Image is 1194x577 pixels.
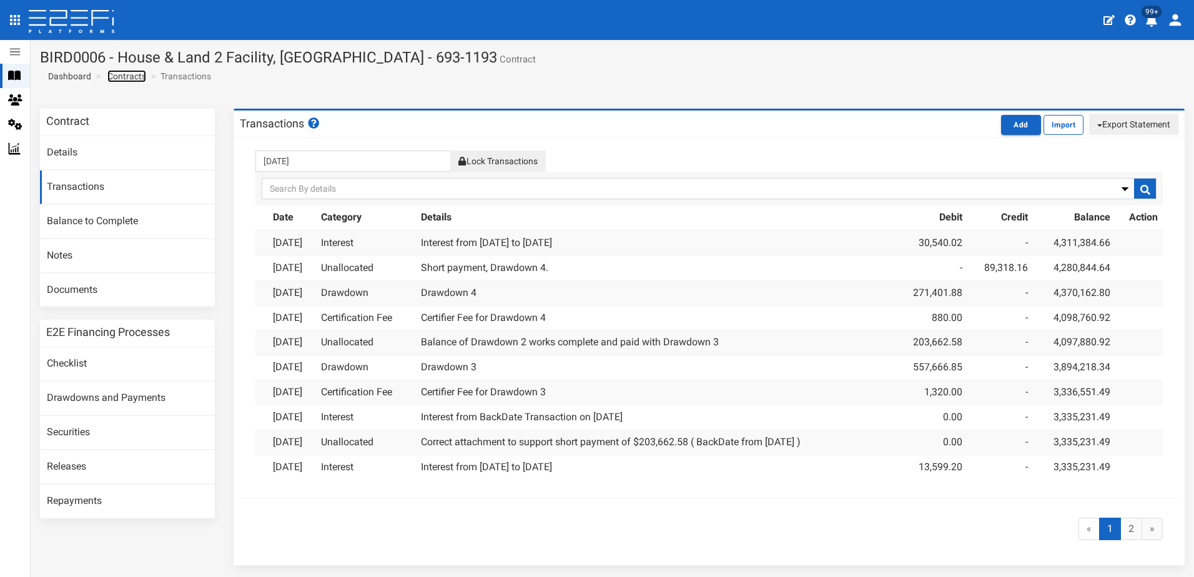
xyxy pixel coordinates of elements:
[1033,455,1115,479] td: 3,335,231.49
[1089,114,1178,135] button: Export Statement
[894,280,967,305] td: 271,401.88
[421,386,546,398] a: Certifier Fee for Drawdown 3
[967,255,1034,280] td: 89,318.16
[316,380,416,405] td: Certification Fee
[40,136,215,170] a: Details
[421,411,623,423] a: Interest from BackDate Transaction on [DATE]
[40,450,215,484] a: Releases
[497,55,536,64] small: Contract
[46,116,89,127] h3: Contract
[148,70,211,82] li: Transactions
[316,305,416,330] td: Certification Fee
[421,287,476,298] a: Drawdown 4
[268,205,316,230] th: Date
[1099,518,1121,541] span: 1
[262,178,1157,199] input: Search By details
[46,327,170,338] h3: E2E Financing Processes
[273,287,302,298] a: [DATE]
[1033,255,1115,280] td: 4,280,844.64
[894,230,967,255] td: 30,540.02
[1120,518,1142,541] a: 2
[894,380,967,405] td: 1,320.00
[1033,330,1115,355] td: 4,097,880.92
[43,70,91,82] a: Dashboard
[255,150,451,172] input: From Transactions Date
[894,355,967,380] td: 557,666.85
[967,455,1034,479] td: -
[40,239,215,273] a: Notes
[421,336,719,348] a: Balance of Drawdown 2 works complete and paid with Drawdown 3
[1033,305,1115,330] td: 4,098,760.92
[40,382,215,415] a: Drawdowns and Payments
[273,461,302,473] a: [DATE]
[967,230,1034,255] td: -
[40,170,215,204] a: Transactions
[273,386,302,398] a: [DATE]
[421,436,801,448] a: Correct attachment to support short payment of $203,662.58 ( BackDate from [DATE] )
[967,355,1034,380] td: -
[967,405,1034,430] td: -
[1033,205,1115,230] th: Balance
[894,255,967,280] td: -
[43,71,91,81] span: Dashboard
[1115,205,1163,230] th: Action
[967,205,1034,230] th: Credit
[894,430,967,455] td: 0.00
[273,312,302,323] a: [DATE]
[40,205,215,239] a: Balance to Complete
[40,347,215,381] a: Checklist
[1001,115,1041,135] button: Add
[421,361,476,373] a: Drawdown 3
[967,280,1034,305] td: -
[1033,380,1115,405] td: 3,336,551.49
[316,455,416,479] td: Interest
[316,230,416,255] td: Interest
[240,117,321,129] h3: Transactions
[1033,355,1115,380] td: 3,894,218.34
[316,430,416,455] td: Unallocated
[40,485,215,518] a: Repayments
[421,262,548,274] a: Short payment, Drawdown 4.
[894,405,967,430] td: 0.00
[1033,430,1115,455] td: 3,335,231.49
[967,330,1034,355] td: -
[1033,405,1115,430] td: 3,335,231.49
[967,305,1034,330] td: -
[894,305,967,330] td: 880.00
[1044,115,1083,135] button: Import
[1001,118,1044,130] a: Add
[40,416,215,450] a: Securities
[894,205,967,230] th: Debit
[316,355,416,380] td: Drawdown
[316,405,416,430] td: Interest
[273,411,302,423] a: [DATE]
[421,312,546,323] a: Certifier Fee for Drawdown 4
[421,461,552,473] a: Interest from [DATE] to [DATE]
[316,330,416,355] td: Unallocated
[416,205,894,230] th: Details
[273,237,302,249] a: [DATE]
[273,361,302,373] a: [DATE]
[40,274,215,307] a: Documents
[273,336,302,348] a: [DATE]
[40,49,1185,66] h1: BIRD0006 - House & Land 2 Facility, [GEOGRAPHIC_DATA] - 693-1193
[273,262,302,274] a: [DATE]
[894,455,967,479] td: 13,599.20
[421,237,552,249] a: Interest from [DATE] to [DATE]
[1033,280,1115,305] td: 4,370,162.80
[1078,518,1100,541] span: «
[894,330,967,355] td: 203,662.58
[450,150,545,172] button: Lock Transactions
[316,205,416,230] th: Category
[967,430,1034,455] td: -
[273,436,302,448] a: [DATE]
[967,380,1034,405] td: -
[1033,230,1115,255] td: 4,311,384.66
[107,70,146,82] a: Contracts
[316,255,416,280] td: Unallocated
[316,280,416,305] td: Drawdown
[1142,518,1163,541] a: »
